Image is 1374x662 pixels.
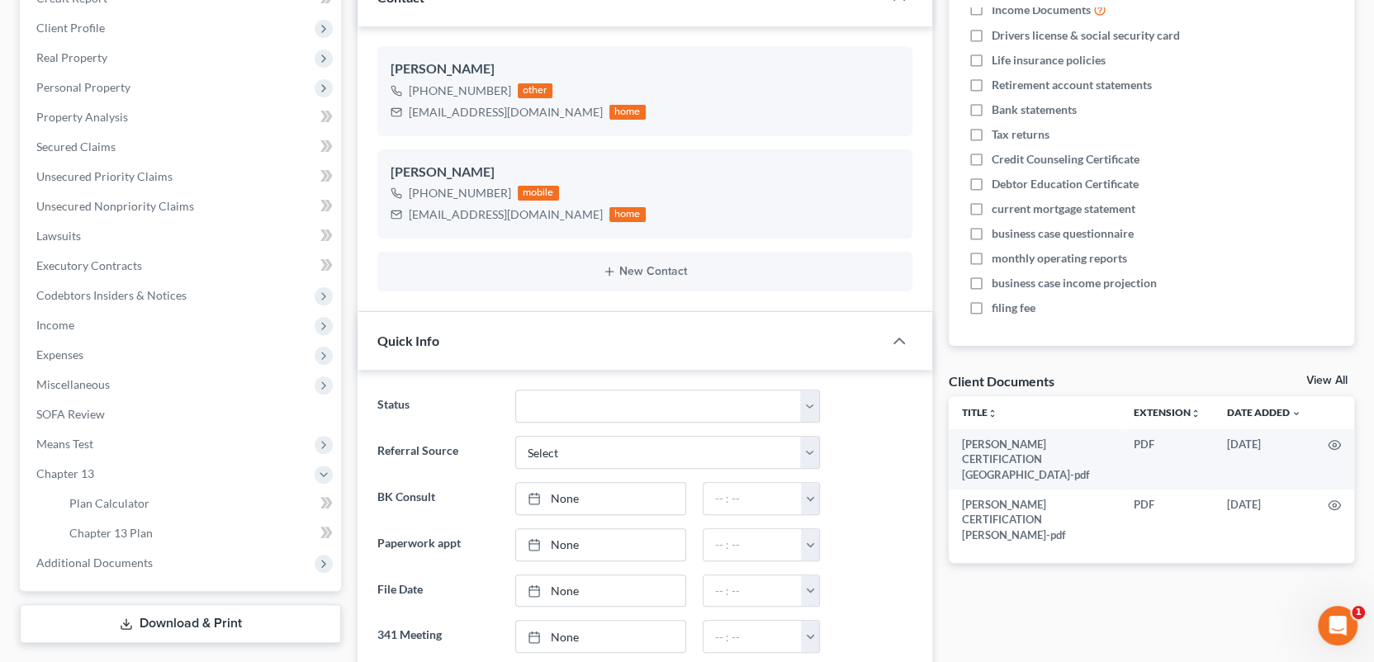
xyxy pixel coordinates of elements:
[36,110,128,124] span: Property Analysis
[609,207,646,222] div: home
[369,482,507,515] label: BK Consult
[36,466,94,480] span: Chapter 13
[391,163,899,182] div: [PERSON_NAME]
[992,300,1035,316] span: filing fee
[36,437,93,451] span: Means Test
[992,102,1077,118] span: Bank statements
[992,27,1180,44] span: Drivers license & social security card
[516,529,685,560] a: None
[36,288,187,302] span: Codebtors Insiders & Notices
[988,409,997,418] i: unfold_more
[992,2,1091,18] span: Income Documents
[1121,429,1214,489] td: PDF
[949,372,1054,390] div: Client Documents
[69,526,153,540] span: Chapter 13 Plan
[516,575,685,607] a: None
[369,436,507,469] label: Referral Source
[992,151,1139,168] span: Credit Counseling Certificate
[409,83,511,99] div: [PHONE_NUMBER]
[1306,375,1348,386] a: View All
[409,104,603,121] div: [EMAIL_ADDRESS][DOMAIN_NAME]
[369,620,507,653] label: 341 Meeting
[36,139,116,154] span: Secured Claims
[56,518,341,548] a: Chapter 13 Plan
[23,162,341,192] a: Unsecured Priority Claims
[36,229,81,243] span: Lawsuits
[36,377,110,391] span: Miscellaneous
[518,186,559,201] div: mobile
[992,225,1134,242] span: business case questionnaire
[992,275,1157,291] span: business case income projection
[20,604,341,643] a: Download & Print
[36,556,153,570] span: Additional Documents
[36,348,83,362] span: Expenses
[409,185,511,201] div: [PHONE_NUMBER]
[1121,489,1214,550] td: PDF
[704,483,802,514] input: -- : --
[23,251,341,281] a: Executory Contracts
[36,80,130,94] span: Personal Property
[992,250,1127,267] span: monthly operating reports
[992,77,1152,93] span: Retirement account statements
[516,621,685,652] a: None
[949,429,1121,489] td: [PERSON_NAME] CERTIFICATION [GEOGRAPHIC_DATA]-pdf
[949,489,1121,550] td: [PERSON_NAME] CERTIFICATION [PERSON_NAME]-pdf
[23,132,341,162] a: Secured Claims
[992,176,1139,192] span: Debtor Education Certificate
[36,258,142,272] span: Executory Contracts
[1318,606,1357,645] iframe: Intercom live chat
[23,400,341,429] a: SOFA Review
[1291,409,1301,418] i: expand_more
[36,407,105,421] span: SOFA Review
[1352,606,1365,619] span: 1
[992,126,1049,143] span: Tax returns
[1227,406,1301,418] a: Date Added expand_more
[369,390,507,423] label: Status
[409,206,603,223] div: [EMAIL_ADDRESS][DOMAIN_NAME]
[962,406,997,418] a: Titleunfold_more
[1214,489,1315,550] td: [DATE]
[23,192,341,221] a: Unsecured Nonpriority Claims
[56,489,341,518] a: Plan Calculator
[36,50,107,64] span: Real Property
[516,483,685,514] a: None
[609,105,646,120] div: home
[369,528,507,561] label: Paperwork appt
[36,21,105,35] span: Client Profile
[1214,429,1315,489] td: [DATE]
[391,59,899,79] div: [PERSON_NAME]
[1191,409,1201,418] i: unfold_more
[23,221,341,251] a: Lawsuits
[36,169,173,183] span: Unsecured Priority Claims
[704,621,802,652] input: -- : --
[704,575,802,607] input: -- : --
[36,199,194,213] span: Unsecured Nonpriority Claims
[23,102,341,132] a: Property Analysis
[391,265,899,278] button: New Contact
[704,529,802,560] input: -- : --
[377,333,439,348] span: Quick Info
[992,201,1135,217] span: current mortgage statement
[992,52,1106,69] span: Life insurance policies
[36,318,74,332] span: Income
[369,575,507,608] label: File Date
[1134,406,1201,418] a: Extensionunfold_more
[518,83,552,98] div: other
[69,496,149,510] span: Plan Calculator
